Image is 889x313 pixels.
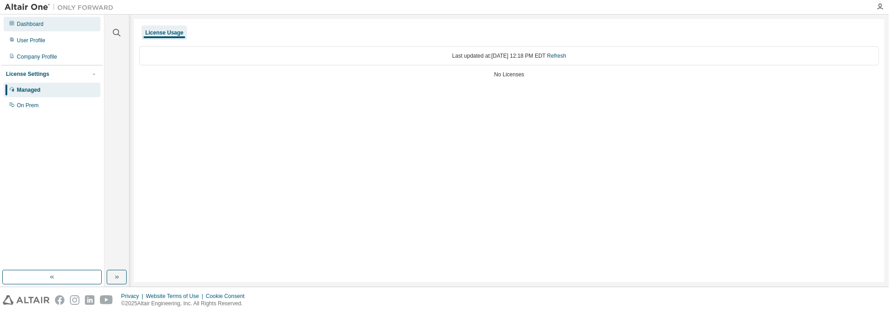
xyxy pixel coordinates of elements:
div: Cookie Consent [206,293,250,300]
img: altair_logo.svg [3,295,49,305]
div: On Prem [17,102,39,109]
div: No Licenses [139,71,879,78]
img: facebook.svg [55,295,64,305]
img: Altair One [5,3,118,12]
div: Website Terms of Use [146,293,206,300]
div: Last updated at: [DATE] 12:18 PM EDT [139,46,879,65]
div: License Usage [145,29,183,36]
div: Privacy [121,293,146,300]
img: instagram.svg [70,295,79,305]
div: Managed [17,86,40,94]
a: Refresh [547,53,566,59]
div: License Settings [6,70,49,78]
div: Company Profile [17,53,57,60]
p: © 2025 Altair Engineering, Inc. All Rights Reserved. [121,300,250,308]
div: Dashboard [17,20,44,28]
img: linkedin.svg [85,295,94,305]
div: User Profile [17,37,45,44]
img: youtube.svg [100,295,113,305]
